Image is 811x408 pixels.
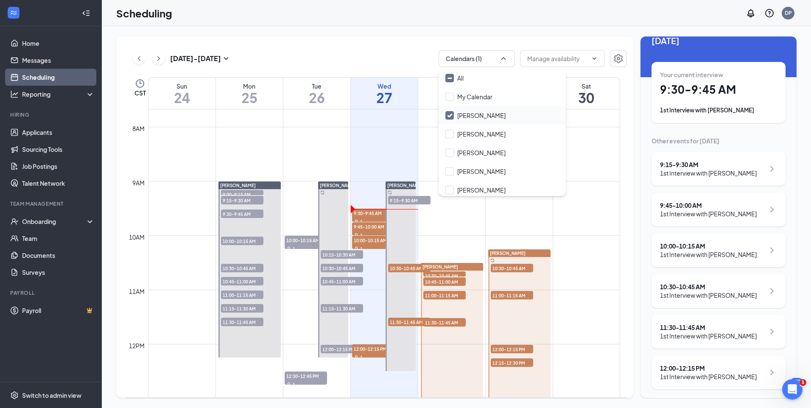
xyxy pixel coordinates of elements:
[135,53,143,64] svg: ChevronLeft
[320,190,324,195] svg: Sync
[791,378,803,385] div: 180
[127,287,146,296] div: 11am
[767,245,777,255] svg: ChevronRight
[154,53,163,64] svg: ChevronRight
[221,53,231,64] svg: SmallChevronDown
[660,323,757,332] div: 11:30 - 11:45 AM
[221,304,263,313] span: 11:15-11:30 AM
[660,364,757,372] div: 12:00 - 12:15 PM
[388,318,431,326] span: 11:30-11:45 AM
[10,217,19,226] svg: UserCheck
[10,111,93,118] div: Hiring
[652,34,786,47] span: [DATE]
[22,230,95,247] a: Team
[613,53,624,64] svg: Settings
[131,124,146,133] div: 8am
[148,90,215,105] h1: 24
[134,89,146,97] span: CST
[767,367,777,377] svg: ChevronRight
[283,90,350,105] h1: 26
[491,291,533,299] span: 11:00-11:15 AM
[293,382,295,388] span: 1
[490,251,526,256] span: [PERSON_NAME]
[320,183,355,188] span: [PERSON_NAME]
[527,54,587,63] input: Manage availability
[388,190,392,195] svg: Sync
[354,355,359,360] svg: User
[285,236,327,244] span: 10:00-10:15 AM
[660,82,777,97] h1: 9:30 - 9:45 AM
[423,291,466,299] span: 11:00-11:15 AM
[22,124,95,141] a: Applicants
[10,200,93,207] div: Team Management
[22,175,95,192] a: Talent Network
[418,90,485,105] h1: 28
[283,78,350,109] a: August 26, 2025
[148,78,215,109] a: August 24, 2025
[221,291,263,299] span: 11:00-11:15 AM
[553,82,620,90] div: Sat
[388,196,431,204] span: 9:15-9:30 AM
[767,164,777,174] svg: ChevronRight
[660,201,757,210] div: 9:45 - 10:00 AM
[591,55,598,62] svg: ChevronDown
[360,219,363,225] span: 1
[660,106,777,115] div: 1st Interview with [PERSON_NAME]
[283,82,350,90] div: Tue
[491,358,533,367] span: 12:15-12:30 PM
[148,82,215,90] div: Sun
[116,6,172,20] h1: Scheduling
[216,78,283,109] a: August 25, 2025
[660,282,757,291] div: 10:30 - 10:45 AM
[22,264,95,281] a: Surveys
[321,304,363,313] span: 11:15-11:30 AM
[22,141,95,158] a: Sourcing Tools
[354,219,359,224] svg: User
[422,264,458,269] span: [PERSON_NAME]
[352,236,394,244] span: 10:00-10:15 AM
[293,246,295,252] span: 1
[388,264,431,272] span: 10:30-10:45 AM
[767,204,777,215] svg: ChevronRight
[22,158,95,175] a: Job Postings
[135,78,145,89] svg: Clock
[10,90,19,98] svg: Analysis
[491,264,533,272] span: 10:30-10:45 AM
[553,90,620,105] h1: 30
[127,341,146,350] div: 12pm
[127,232,146,242] div: 10am
[652,137,786,145] div: Other events for [DATE]
[10,289,93,296] div: Payroll
[221,318,263,326] span: 11:30-11:45 AM
[418,78,485,109] a: August 28, 2025
[660,160,757,169] div: 9:15 - 9:30 AM
[660,210,757,218] div: 1st Interview with [PERSON_NAME]
[423,318,466,327] span: 11:30-11:45 AM
[352,209,394,217] span: 9:30-9:45 AM
[22,35,95,52] a: Home
[221,264,263,272] span: 10:30-10:45 AM
[418,82,485,90] div: Thu
[490,258,495,263] svg: Sync
[22,217,87,226] div: Onboarding
[610,50,627,67] a: Settings
[22,69,95,86] a: Scheduling
[423,271,466,280] span: 10:30-10:45 AM
[439,50,515,67] button: Calendars (1)ChevronUp
[22,52,95,69] a: Messages
[660,332,757,340] div: 1st Interview with [PERSON_NAME]
[170,54,221,63] h3: [DATE] - [DATE]
[764,8,775,18] svg: QuestionInfo
[360,355,363,360] span: 1
[152,52,165,65] button: ChevronRight
[321,277,363,285] span: 10:45-11:00 AM
[553,78,620,109] a: August 30, 2025
[131,178,146,187] div: 9am
[660,372,757,381] div: 1st Interview with [PERSON_NAME]
[221,237,263,245] span: 10:00-10:15 AM
[351,78,418,109] a: August 27, 2025
[221,196,263,204] span: 9:15-9:30 AM
[387,183,423,188] span: [PERSON_NAME]
[660,242,757,250] div: 10:00 - 10:15 AM
[360,232,363,238] span: 1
